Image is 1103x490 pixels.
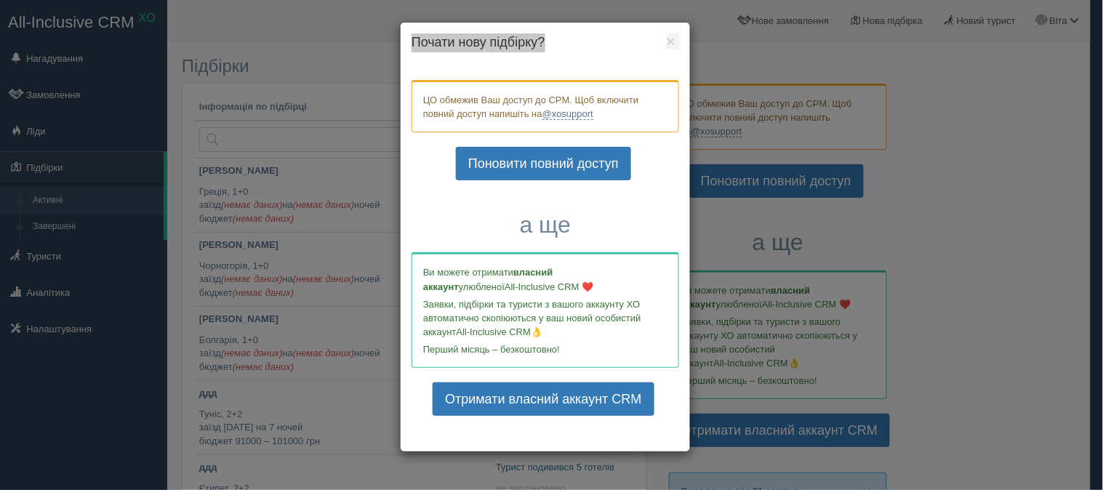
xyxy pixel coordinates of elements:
[667,33,675,49] button: ×
[412,80,679,132] div: ЦО обмежив Ваш доступ до СРМ. Щоб включити повний доступ напишіть на
[542,108,593,120] a: @xosupport
[423,265,667,293] p: Ви можете отримати улюбленої
[423,297,667,339] p: Заявки, підбірки та туристи з вашого аккаунту ХО автоматично скопіюються у ваш новий особистий ак...
[433,382,654,416] a: Отримати власний аккаунт CRM
[456,147,631,180] a: Поновити повний доступ
[423,342,667,356] p: Перший місяць – безкоштовно!
[412,33,679,52] h4: Почати нову підбірку?
[423,267,553,292] b: власний аккаунт
[457,326,543,337] span: All-Inclusive CRM👌
[412,212,679,238] h3: а ще
[505,281,593,292] span: All-Inclusive CRM ❤️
